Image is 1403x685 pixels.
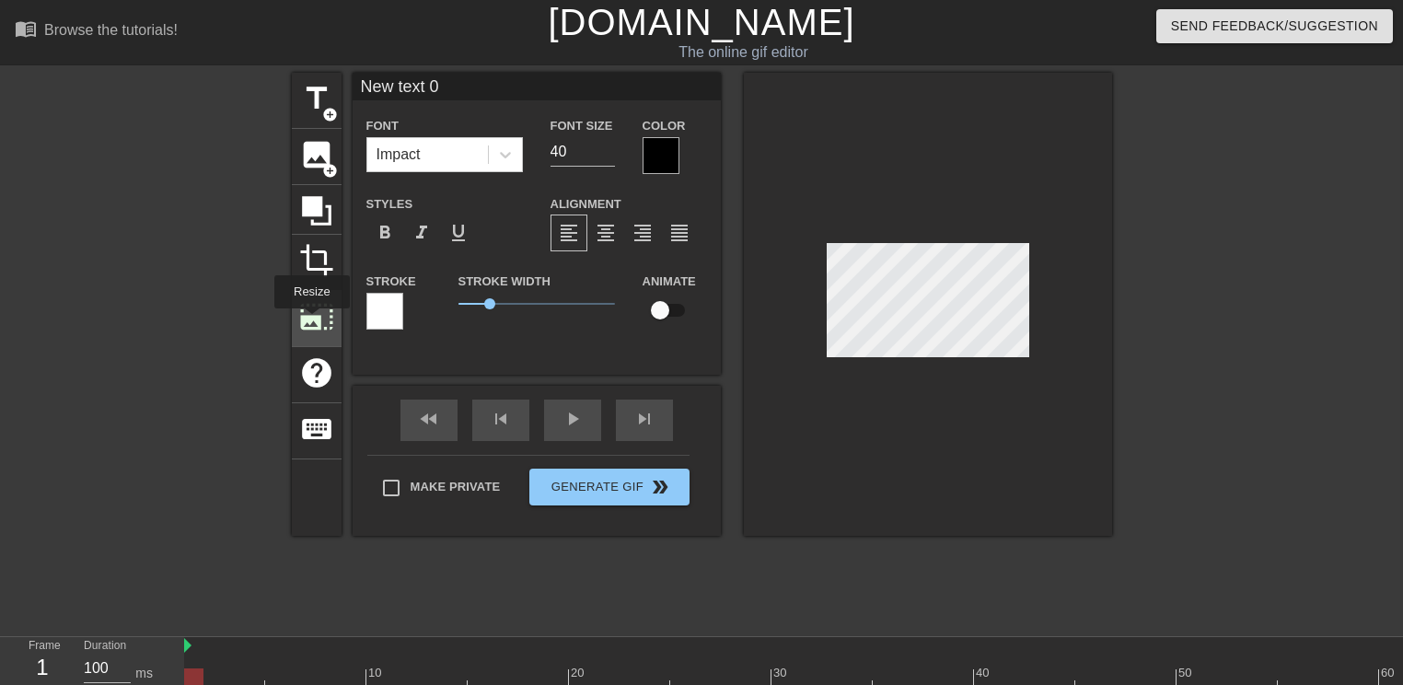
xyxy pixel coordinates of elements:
[366,273,416,291] label: Stroke
[299,412,334,447] span: keyboard
[366,195,413,214] label: Styles
[44,22,178,38] div: Browse the tutorials!
[1156,9,1393,43] button: Send Feedback/Suggestion
[299,299,334,334] span: photo_size_select_large
[1381,664,1397,682] div: 60
[29,651,56,684] div: 1
[490,408,512,430] span: skip_previous
[299,81,334,116] span: title
[15,17,178,46] a: Browse the tutorials!
[1171,15,1378,38] span: Send Feedback/Suggestion
[411,478,501,496] span: Make Private
[299,355,334,390] span: help
[368,664,385,682] div: 10
[377,144,421,166] div: Impact
[537,476,681,498] span: Generate Gif
[643,273,696,291] label: Animate
[458,273,551,291] label: Stroke Width
[571,664,587,682] div: 20
[299,137,334,172] span: image
[299,243,334,278] span: crop
[773,664,790,682] div: 30
[477,41,1010,64] div: The online gif editor
[411,222,433,244] span: format_italic
[551,117,613,135] label: Font Size
[595,222,617,244] span: format_align_center
[322,107,338,122] span: add_circle
[84,641,126,652] label: Duration
[551,195,621,214] label: Alignment
[322,163,338,179] span: add_circle
[15,17,37,40] span: menu_book
[548,2,854,42] a: [DOMAIN_NAME]
[649,476,671,498] span: double_arrow
[529,469,689,505] button: Generate Gif
[562,408,584,430] span: play_arrow
[668,222,690,244] span: format_align_justify
[447,222,470,244] span: format_underline
[366,117,399,135] label: Font
[1178,664,1195,682] div: 50
[135,664,153,683] div: ms
[632,222,654,244] span: format_align_right
[418,408,440,430] span: fast_rewind
[633,408,655,430] span: skip_next
[374,222,396,244] span: format_bold
[643,117,686,135] label: Color
[976,664,992,682] div: 40
[558,222,580,244] span: format_align_left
